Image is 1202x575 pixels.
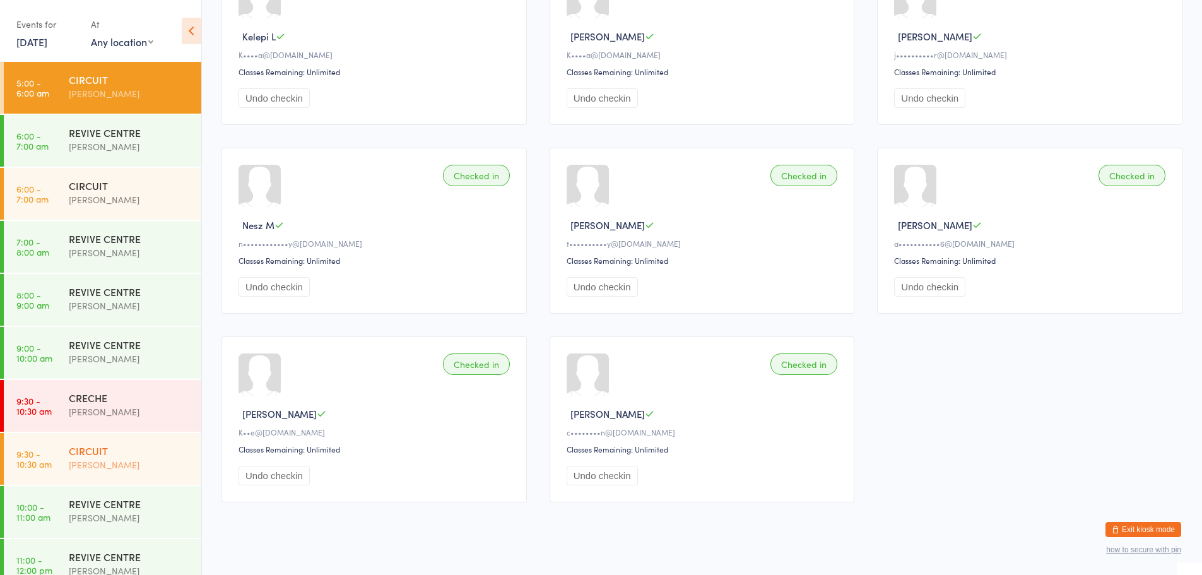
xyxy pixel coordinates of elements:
[894,277,965,297] button: Undo checkin
[567,238,842,249] div: t••••••••••y@[DOMAIN_NAME]
[69,126,191,139] div: REVIVE CENTRE
[239,88,310,108] button: Undo checkin
[239,427,514,437] div: K••e@[DOMAIN_NAME]
[443,353,510,375] div: Checked in
[4,433,201,485] a: 9:30 -10:30 amCIRCUIT[PERSON_NAME]
[898,30,972,43] span: [PERSON_NAME]
[570,218,645,232] span: [PERSON_NAME]
[16,237,49,257] time: 7:00 - 8:00 am
[69,232,191,246] div: REVIVE CENTRE
[567,444,842,454] div: Classes Remaining: Unlimited
[770,353,837,375] div: Checked in
[69,391,191,405] div: CRECHE
[567,66,842,77] div: Classes Remaining: Unlimited
[894,88,965,108] button: Undo checkin
[69,179,191,193] div: CIRCUIT
[69,86,191,101] div: [PERSON_NAME]
[567,277,638,297] button: Undo checkin
[16,343,52,363] time: 9:00 - 10:00 am
[69,458,191,472] div: [PERSON_NAME]
[239,255,514,266] div: Classes Remaining: Unlimited
[242,30,276,43] span: Kelepi L
[16,555,52,575] time: 11:00 - 12:00 pm
[1106,545,1181,554] button: how to secure with pin
[69,73,191,86] div: CIRCUIT
[69,444,191,458] div: CIRCUIT
[69,511,191,525] div: [PERSON_NAME]
[91,14,153,35] div: At
[16,502,50,522] time: 10:00 - 11:00 am
[69,550,191,564] div: REVIVE CENTRE
[69,139,191,154] div: [PERSON_NAME]
[242,407,317,420] span: [PERSON_NAME]
[4,327,201,379] a: 9:00 -10:00 amREVIVE CENTRE[PERSON_NAME]
[894,238,1169,249] div: a•••••••••••6@[DOMAIN_NAME]
[570,407,645,420] span: [PERSON_NAME]
[4,221,201,273] a: 7:00 -8:00 amREVIVE CENTRE[PERSON_NAME]
[1099,165,1165,186] div: Checked in
[567,255,842,266] div: Classes Remaining: Unlimited
[4,168,201,220] a: 6:00 -7:00 amCIRCUIT[PERSON_NAME]
[894,49,1169,60] div: j••••••••••r@[DOMAIN_NAME]
[1105,522,1181,537] button: Exit kiosk mode
[239,238,514,249] div: n••••••••••••y@[DOMAIN_NAME]
[4,274,201,326] a: 8:00 -9:00 amREVIVE CENTRE[PERSON_NAME]
[567,427,842,437] div: c••••••••n@[DOMAIN_NAME]
[567,49,842,60] div: K••••a@[DOMAIN_NAME]
[16,78,49,98] time: 5:00 - 6:00 am
[567,466,638,485] button: Undo checkin
[4,486,201,538] a: 10:00 -11:00 amREVIVE CENTRE[PERSON_NAME]
[69,285,191,299] div: REVIVE CENTRE
[894,255,1169,266] div: Classes Remaining: Unlimited
[570,30,645,43] span: [PERSON_NAME]
[4,380,201,432] a: 9:30 -10:30 amCRECHE[PERSON_NAME]
[69,497,191,511] div: REVIVE CENTRE
[91,35,153,49] div: Any location
[16,290,49,310] time: 8:00 - 9:00 am
[770,165,837,186] div: Checked in
[16,14,78,35] div: Events for
[16,449,52,469] time: 9:30 - 10:30 am
[239,466,310,485] button: Undo checkin
[16,184,49,204] time: 6:00 - 7:00 am
[69,405,191,419] div: [PERSON_NAME]
[239,444,514,454] div: Classes Remaining: Unlimited
[69,299,191,313] div: [PERSON_NAME]
[239,277,310,297] button: Undo checkin
[69,352,191,366] div: [PERSON_NAME]
[443,165,510,186] div: Checked in
[898,218,972,232] span: [PERSON_NAME]
[894,66,1169,77] div: Classes Remaining: Unlimited
[16,396,52,416] time: 9:30 - 10:30 am
[69,246,191,260] div: [PERSON_NAME]
[567,88,638,108] button: Undo checkin
[69,193,191,207] div: [PERSON_NAME]
[242,218,274,232] span: Nesz M
[4,62,201,114] a: 5:00 -6:00 amCIRCUIT[PERSON_NAME]
[4,115,201,167] a: 6:00 -7:00 amREVIVE CENTRE[PERSON_NAME]
[16,131,49,151] time: 6:00 - 7:00 am
[69,338,191,352] div: REVIVE CENTRE
[239,66,514,77] div: Classes Remaining: Unlimited
[239,49,514,60] div: K••••a@[DOMAIN_NAME]
[16,35,47,49] a: [DATE]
